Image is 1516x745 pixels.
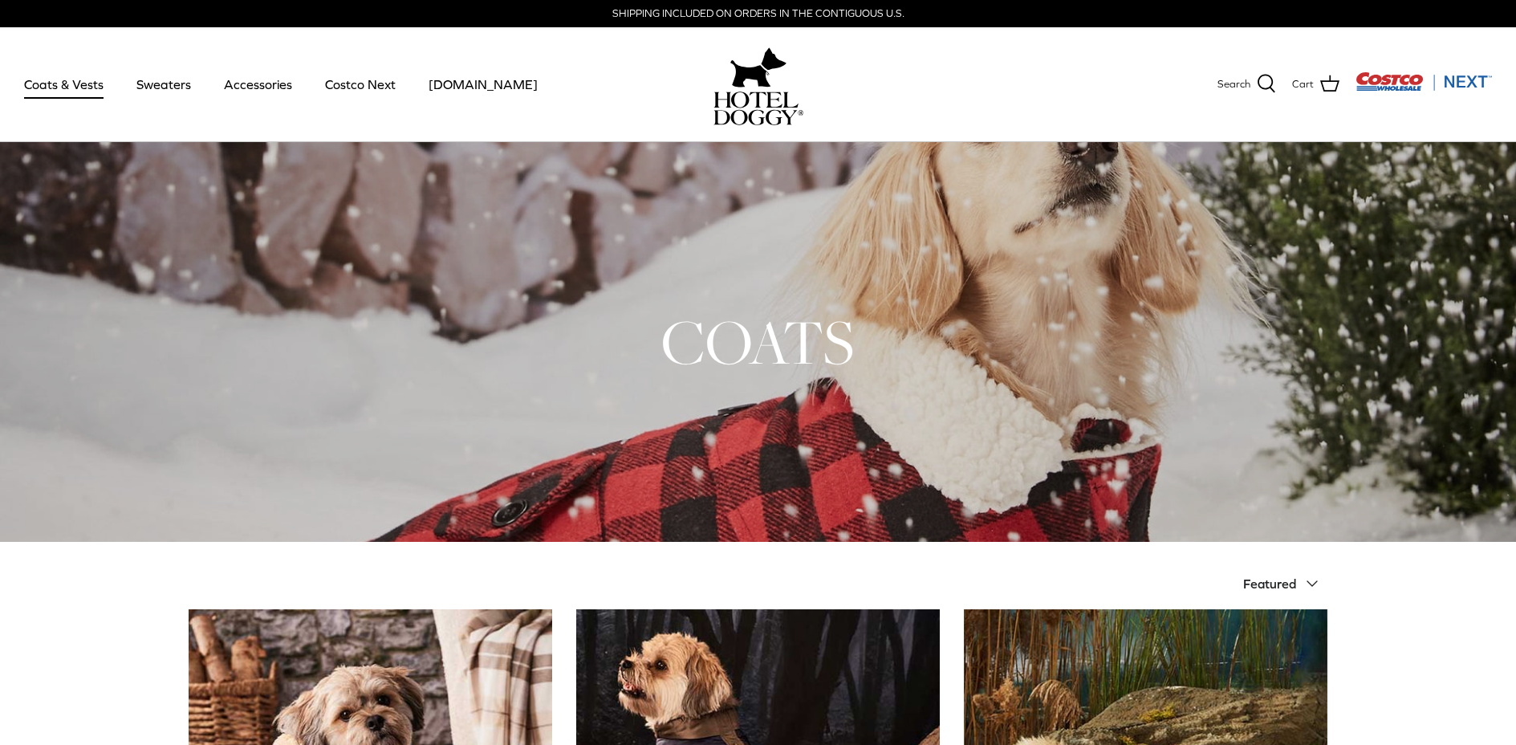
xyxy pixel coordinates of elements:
a: Coats & Vests [10,57,118,112]
a: Search [1217,74,1276,95]
a: [DOMAIN_NAME] [414,57,552,112]
img: hoteldoggy.com [730,43,786,92]
a: Costco Next [311,57,410,112]
img: hoteldoggycom [713,92,803,125]
a: Cart [1292,74,1339,95]
span: Featured [1243,576,1296,591]
span: Cart [1292,76,1314,93]
button: Featured [1243,566,1328,601]
a: Sweaters [122,57,205,112]
a: Visit Costco Next [1355,82,1492,94]
a: hoteldoggy.com hoteldoggycom [713,43,803,125]
img: Costco Next [1355,71,1492,92]
h1: COATS [189,303,1328,381]
span: Search [1217,76,1250,93]
a: Accessories [209,57,307,112]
